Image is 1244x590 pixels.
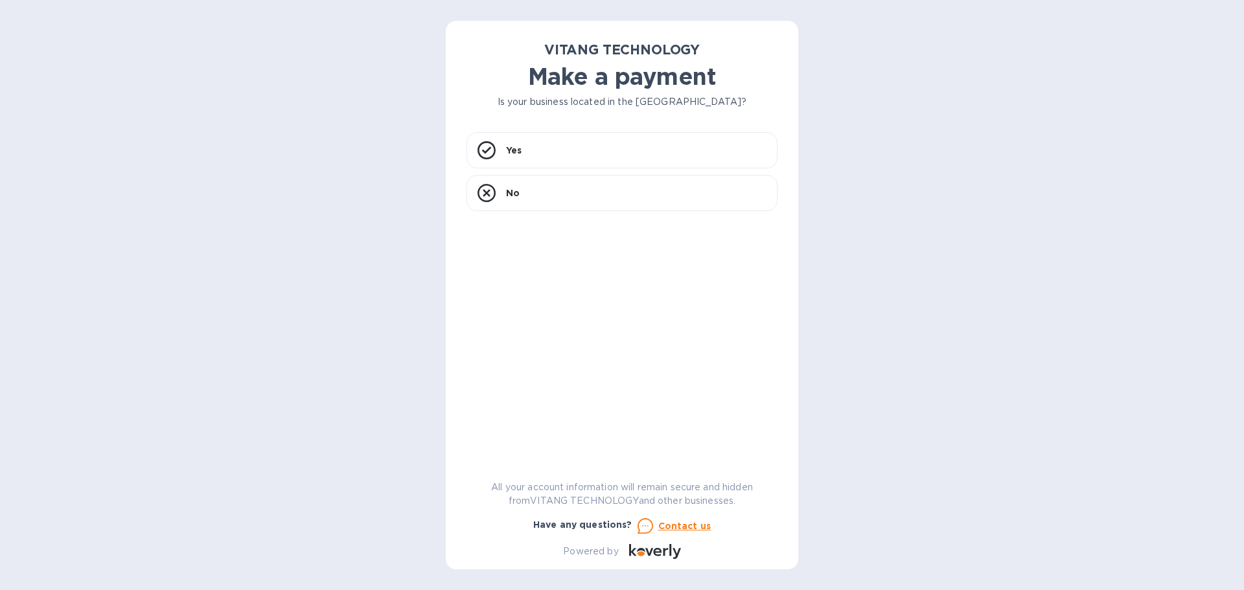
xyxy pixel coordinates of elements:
p: All your account information will remain secure and hidden from VITANG TECHNOLOGY and other busin... [466,481,777,508]
p: Powered by [563,545,618,558]
h1: Make a payment [466,63,777,90]
p: Is your business located in the [GEOGRAPHIC_DATA]? [466,95,777,109]
u: Contact us [658,521,711,531]
p: Yes [506,144,522,157]
b: VITANG TECHNOLOGY [544,41,700,58]
p: No [506,187,520,199]
b: Have any questions? [533,519,632,530]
